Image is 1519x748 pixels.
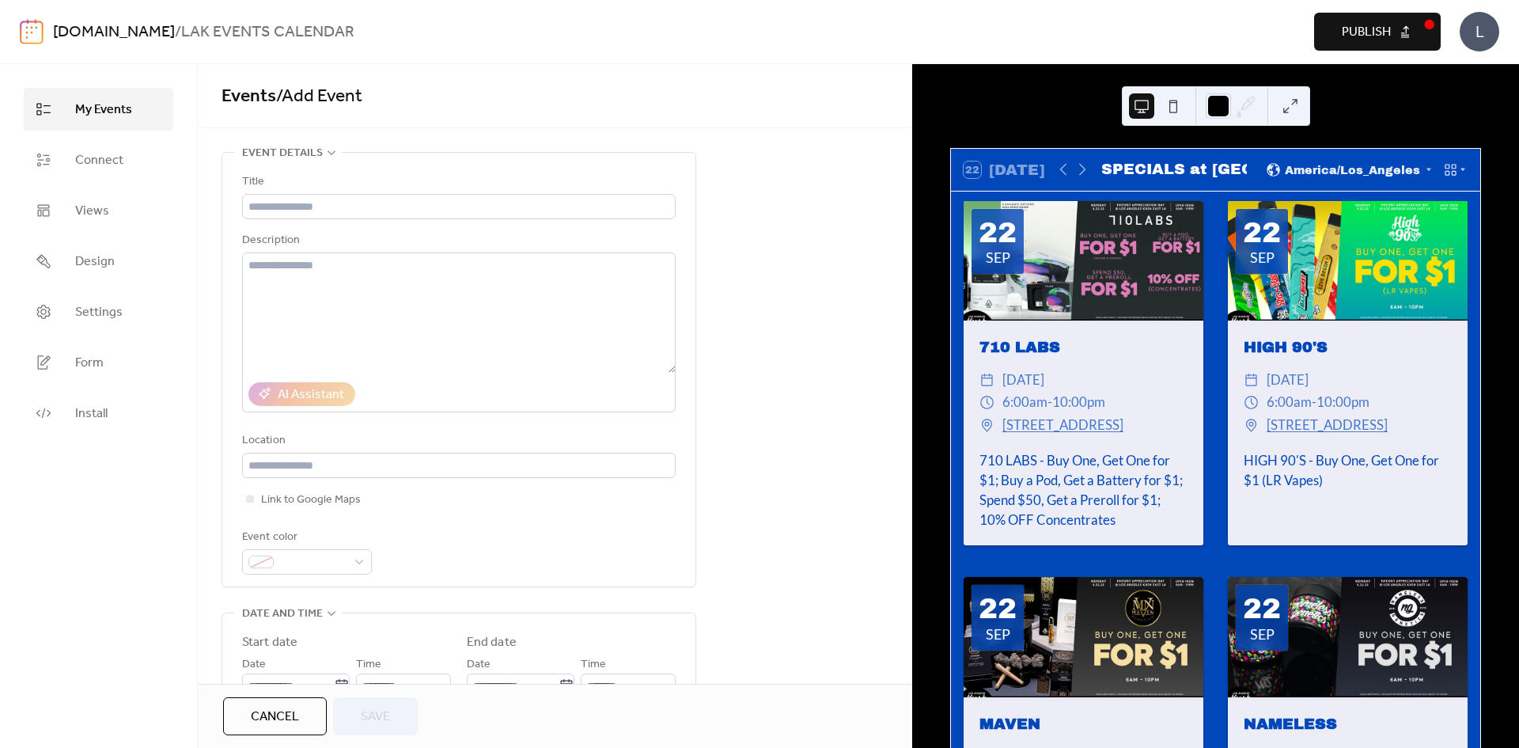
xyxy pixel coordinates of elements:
[1243,594,1281,623] div: 22
[1285,165,1420,176] span: America/Los_Angeles
[75,151,123,170] span: Connect
[223,697,327,735] button: Cancel
[964,713,1203,736] div: MAVEN
[1244,369,1259,392] div: ​
[24,88,173,131] a: My Events
[979,218,1017,247] div: 22
[1267,369,1309,392] span: [DATE]
[1244,391,1259,414] div: ​
[75,303,123,322] span: Settings
[75,252,115,271] span: Design
[24,392,173,435] a: Install
[1250,250,1275,264] div: Sep
[1002,414,1123,437] a: [STREET_ADDRESS]
[979,391,994,414] div: ​
[251,708,299,727] span: Cancel
[276,79,362,114] span: / Add Event
[979,594,1017,623] div: 22
[964,336,1203,359] div: 710 LABS
[964,450,1203,530] div: 710 LABS - Buy One, Get One for $1; Buy a Pod, Get a Battery for $1; Spend $50, Get a Preroll for...
[1002,391,1047,414] span: 6:00am
[1101,158,1247,181] div: SPECIALS at [GEOGRAPHIC_DATA]
[581,655,606,674] span: Time
[1243,218,1281,247] div: 22
[1312,391,1316,414] span: -
[242,655,266,674] span: Date
[242,173,672,192] div: Title
[75,404,108,423] span: Install
[1267,391,1312,414] span: 6:00am
[1228,713,1468,736] div: NAMELESS
[1460,12,1499,51] div: L
[75,202,109,221] span: Views
[1052,391,1105,414] span: 10:00pm
[53,17,175,47] a: [DOMAIN_NAME]
[1314,13,1441,51] button: Publish
[181,17,354,47] b: LAK EVENTS CALENDAR
[356,655,381,674] span: Time
[242,528,369,547] div: Event color
[1316,391,1369,414] span: 10:00pm
[20,19,44,44] img: logo
[24,290,173,333] a: Settings
[222,79,276,114] a: Events
[1244,414,1259,437] div: ​
[24,240,173,283] a: Design
[1228,450,1468,490] div: HIGH 90'S - Buy One, Get One for $1 (LR Vapes)
[175,17,181,47] b: /
[24,189,173,232] a: Views
[979,369,994,392] div: ​
[1342,23,1391,42] span: Publish
[242,144,323,163] span: Event details
[75,354,104,373] span: Form
[1250,627,1275,641] div: Sep
[986,627,1010,641] div: Sep
[242,231,672,250] div: Description
[1267,414,1388,437] a: [STREET_ADDRESS]
[242,605,323,624] span: Date and time
[242,431,672,450] div: Location
[242,633,297,652] div: Start date
[986,250,1010,264] div: Sep
[24,341,173,384] a: Form
[24,139,173,181] a: Connect
[261,491,361,510] span: Link to Google Maps
[979,414,994,437] div: ​
[467,633,517,652] div: End date
[1047,391,1052,414] span: -
[467,655,491,674] span: Date
[1002,369,1044,392] span: [DATE]
[1228,336,1468,359] div: HIGH 90'S
[75,101,132,120] span: My Events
